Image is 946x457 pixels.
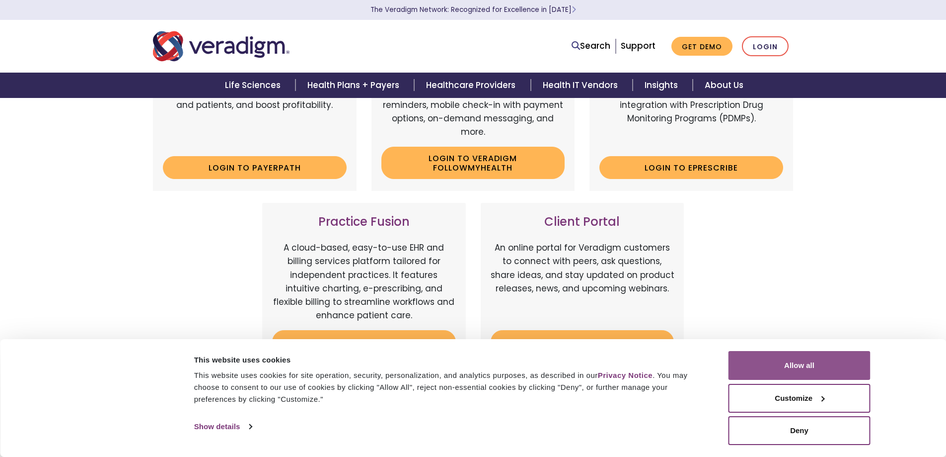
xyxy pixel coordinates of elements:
[153,30,290,63] img: Veradigm logo
[194,419,252,434] a: Show details
[728,384,871,413] button: Customize
[272,241,456,322] p: A cloud-based, easy-to-use EHR and billing services platform tailored for independent practices. ...
[272,330,456,353] a: Login to Practice Fusion
[370,5,576,14] a: The Veradigm Network: Recognized for Excellence in [DATE]Learn More
[693,73,755,98] a: About Us
[194,369,706,405] div: This website uses cookies for site operation, security, personalization, and analytics purposes, ...
[163,156,347,179] a: Login to Payerpath
[572,39,610,53] a: Search
[491,215,674,229] h3: Client Portal
[671,37,732,56] a: Get Demo
[728,351,871,380] button: Allow all
[728,416,871,445] button: Deny
[272,215,456,229] h3: Practice Fusion
[414,73,530,98] a: Healthcare Providers
[381,147,565,179] a: Login to Veradigm FollowMyHealth
[621,40,655,52] a: Support
[295,73,414,98] a: Health Plans + Payers
[194,354,706,366] div: This website uses cookies
[633,73,693,98] a: Insights
[572,5,576,14] span: Learn More
[742,36,789,57] a: Login
[598,371,653,379] a: Privacy Notice
[491,241,674,322] p: An online portal for Veradigm customers to connect with peers, ask questions, share ideas, and st...
[531,73,633,98] a: Health IT Vendors
[491,330,674,353] a: Login to Client Portal
[599,156,783,179] a: Login to ePrescribe
[213,73,295,98] a: Life Sciences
